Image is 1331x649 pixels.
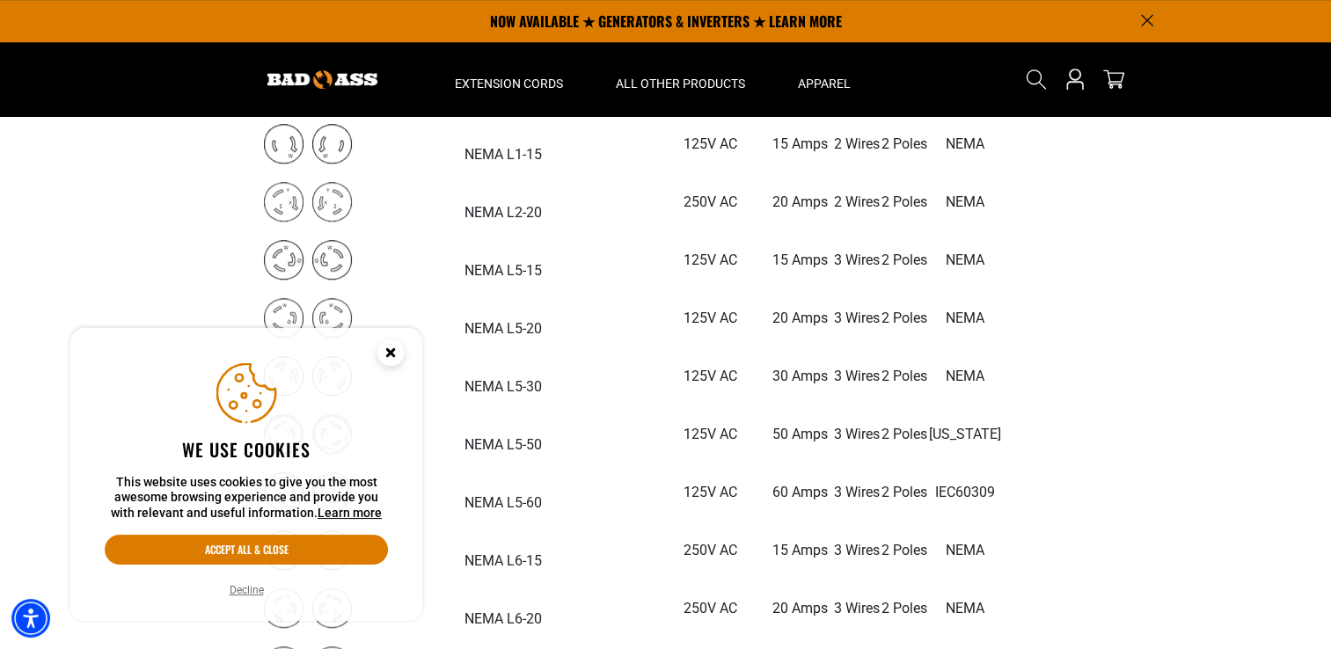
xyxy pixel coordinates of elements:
aside: Cookie Consent [70,328,422,622]
a: This website uses cookies to give you the most awesome browsing experience and provide you with r... [318,506,382,520]
p: 250V AC [654,598,767,619]
p: IEC60309 [929,482,1001,503]
p: 50 Amps [769,424,832,445]
p: 3 Wires [834,424,880,445]
h2: We use cookies [105,438,388,461]
p: 125V AC [654,308,767,329]
strong: NEMA L5-50 [464,436,542,453]
p: 2 Wires [834,192,880,213]
p: 250V AC [654,192,767,213]
p: NEMA [929,598,1001,619]
strong: NEMA L5-20 [464,320,542,337]
p: 15 Amps [769,540,832,561]
p: 2 Poles [881,250,927,271]
p: 2 Poles [881,598,927,619]
img: NEMA L5-15 [264,240,352,280]
p: 2 Poles [881,134,927,155]
p: 125V AC [654,366,767,387]
strong: NEMA L5-30 [464,378,542,395]
button: Close this option [359,328,422,383]
button: Decline [224,581,269,599]
p: 2 Poles [881,424,927,445]
p: 3 Wires [834,366,880,387]
span: Apparel [798,76,851,91]
strong: NEMA L6-15 [464,552,542,569]
p: 20 Amps [769,308,832,329]
img: NEMA L2-20 [264,182,352,222]
strong: NEMA L1-15 [464,146,542,163]
p: 2 Poles [881,192,927,213]
strong: NEMA L2-20 [464,204,542,221]
button: Accept all & close [105,535,388,565]
p: 125V AC [654,250,767,271]
p: 125V AC [654,482,767,503]
strong: NEMA L5-15 [464,262,542,279]
p: 2 Poles [881,482,927,503]
p: 2 Wires [834,134,880,155]
p: NEMA [929,192,1001,213]
p: 125V AC [654,134,767,155]
p: 30 Amps [769,366,832,387]
p: 20 Amps [769,192,832,213]
div: Accessibility Menu [11,599,50,638]
p: NEMA [929,250,1001,271]
p: 2 Poles [881,308,927,329]
a: cart [1100,69,1128,90]
img: Bad Ass Extension Cords [267,70,377,89]
img: NEMA L1-15 [264,124,352,164]
p: NEMA [929,308,1001,329]
p: NEMA [929,134,1001,155]
p: 3 Wires [834,308,880,329]
p: NEMA [929,540,1001,561]
summary: Extension Cords [428,42,589,116]
p: NEMA [929,366,1001,387]
span: Extension Cords [455,76,563,91]
summary: Apparel [772,42,877,116]
p: 3 Wires [834,250,880,271]
p: This website uses cookies to give you the most awesome browsing experience and provide you with r... [105,475,388,521]
strong: NEMA L6-20 [464,610,542,627]
p: 3 Wires [834,598,880,619]
p: 60 Amps [769,482,832,503]
p: 2 Poles [881,366,927,387]
img: NEMA L5-20 [264,298,352,338]
summary: Search [1022,65,1050,93]
p: 15 Amps [769,250,832,271]
p: 125V AC [654,424,767,445]
p: 3 Wires [834,482,880,503]
a: Open this option [1061,42,1089,116]
p: 15 Amps [769,134,832,155]
strong: NEMA L5-60 [464,494,542,511]
p: 2 Poles [881,540,927,561]
p: 20 Amps [769,598,832,619]
p: [US_STATE] [929,424,1001,445]
summary: All Other Products [589,42,772,116]
span: All Other Products [616,76,745,91]
p: 250V AC [654,540,767,561]
p: 3 Wires [834,540,880,561]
